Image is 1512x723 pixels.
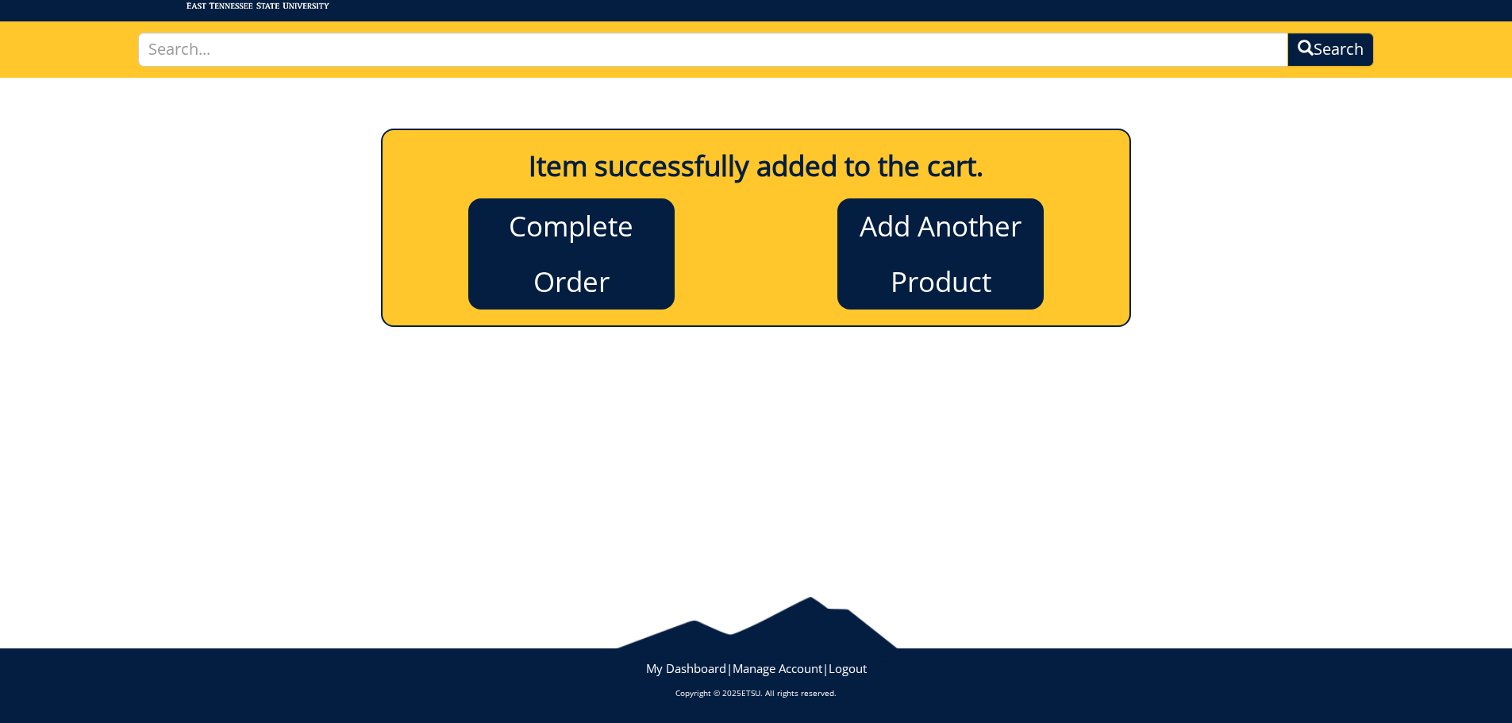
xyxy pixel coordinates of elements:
[733,660,822,676] a: Manage Account
[1287,33,1374,67] button: Search
[837,198,1044,310] a: Add Another Product
[138,33,1289,67] input: Search...
[468,198,675,310] a: Complete Order
[529,147,983,184] b: Item successfully added to the cart.
[741,687,760,698] a: ETSU
[646,660,726,676] a: My Dashboard
[829,660,867,676] a: Logout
